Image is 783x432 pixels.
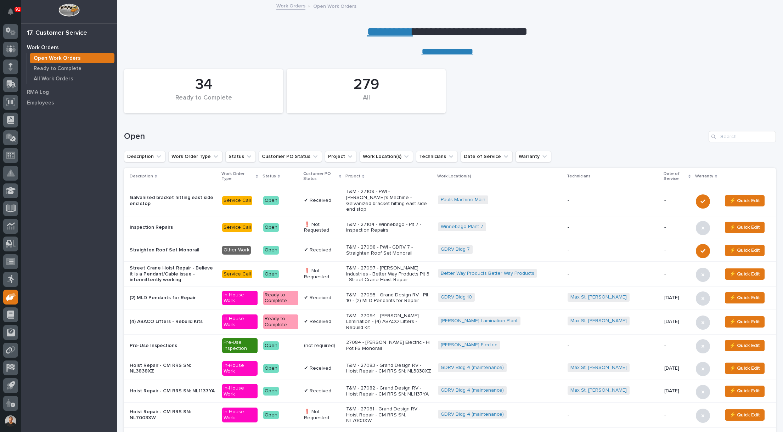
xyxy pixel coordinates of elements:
button: ⚡ Quick Edit [725,222,765,233]
div: All [299,94,434,109]
div: 34 [136,76,271,93]
p: (not required) [304,343,340,349]
a: [PERSON_NAME] Lamination Plant [441,318,518,324]
span: ⚡ Quick Edit [730,364,760,373]
p: ✔ Received [304,198,340,204]
tr: Inspection RepairsService CallOpen❗ Not RequestedT&M - 27104 - Winnebago - Plt 7 - Inspection Rep... [124,216,776,239]
span: ⚡ Quick Edit [730,341,760,350]
p: ❗ Not Requested [304,409,340,421]
button: ⚡ Quick Edit [725,386,765,397]
a: GDRV Bldg 10 [441,294,472,300]
p: Street Crane Hoist Repair - Believe it is a Pendant/Cable issue - intermittently working [130,265,216,283]
p: - [664,224,690,231]
span: ⚡ Quick Edit [730,318,760,326]
p: T&M - 27098 - PWI - GDRV 7 - Straighten Roof Set Monorail [346,244,432,256]
p: - [568,247,659,253]
button: Project [325,151,357,162]
div: In-House Work [222,384,258,399]
p: ❗ Not Requested [304,222,340,234]
p: [DATE] [664,365,690,371]
p: Hoist Repair - CM RRS SN: NL3838XZ [130,363,216,375]
div: Pre-Use Inspection [222,338,258,353]
span: ⚡ Quick Edit [730,246,760,255]
a: GDRV Bldg 4 (maintenance) [441,411,504,417]
p: Open Work Orders [313,2,356,10]
button: ⚡ Quick Edit [725,316,765,328]
p: - [568,224,659,231]
p: Pre-Use Inspections [130,343,216,349]
p: - [664,412,690,418]
button: Warranty [516,151,551,162]
a: Max St. [PERSON_NAME] [570,365,627,371]
p: All Work Orders [34,76,73,82]
div: Open [263,223,279,232]
p: - [568,271,659,277]
p: 91 [16,7,20,12]
tr: Hoist Repair - CM RRS SN: NL1137YAIn-House WorkOpen✔ ReceivedT&M - 27082 - Grand Design RV - Hois... [124,380,776,402]
div: Service Call [222,270,252,279]
span: ⚡ Quick Edit [730,270,760,278]
p: Work Location(s) [437,172,471,180]
a: GDRV Bldg 4 (maintenance) [441,387,504,393]
button: Work Order Type [168,151,222,162]
p: - [568,412,659,418]
button: Notifications [3,4,18,19]
span: ⚡ Quick Edit [730,411,760,419]
div: Ready to Complete [263,291,298,306]
button: ⚡ Quick Edit [725,340,765,351]
div: In-House Work [222,291,258,306]
p: Open Work Orders [34,55,81,62]
a: Work Orders [276,1,305,10]
button: users-avatar [3,414,18,428]
button: ⚡ Quick Edit [725,245,765,256]
p: - [568,198,659,204]
p: - [664,271,690,277]
h1: Open [124,131,706,142]
tr: Galvanized bracket hitting east side end stopService CallOpen✔ ReceivedT&M - 27109 - PWI - [PERSO... [124,185,776,216]
p: Date of Service [664,170,687,183]
div: In-House Work [222,361,258,376]
tr: Hoist Repair - CM RRS SN: NL7003XWIn-House WorkOpen❗ Not RequestedT&M - 27081 - Grand Design RV -... [124,403,776,428]
div: Open [263,246,279,255]
div: Open [263,411,279,420]
p: ✔ Received [304,319,340,325]
div: Open [263,270,279,279]
p: Galvanized bracket hitting east side end stop [130,195,216,207]
p: RMA Log [27,89,49,96]
p: [DATE] [664,295,690,301]
p: ✔ Received [304,388,340,394]
button: ⚡ Quick Edit [725,409,765,421]
div: Service Call [222,196,252,205]
p: - [568,343,659,349]
input: Search [709,131,776,142]
p: ✔ Received [304,247,340,253]
button: Customer PO Status [259,151,322,162]
tr: Pre-Use InspectionsPre-Use InspectionOpen(not required)27084 - [PERSON_NAME] Electric - Hi Pot FS... [124,334,776,357]
p: Inspection Repairs [130,224,216,231]
p: Status [263,172,276,180]
button: ⚡ Quick Edit [725,292,765,303]
img: Workspace Logo [58,4,79,17]
div: Open [263,341,279,350]
p: Project [345,172,360,180]
p: (4) ABACO Lifters - Rebuild Kits [130,319,216,325]
a: Winnebago Plant 7 [441,224,483,230]
p: ✔ Received [304,365,340,371]
p: - [664,198,690,204]
p: [DATE] [664,319,690,325]
div: 279 [299,76,434,93]
p: 27084 - [PERSON_NAME] Electric - Hi Pot FS Monorail [346,340,432,352]
p: T&M - 27109 - PWI - [PERSON_NAME]'s Machine - Galvanized bracket hitting east side end stop [346,189,432,212]
p: [DATE] [664,388,690,394]
div: In-House Work [222,408,258,422]
button: Description [124,151,165,162]
div: Other Work [222,246,251,255]
button: ⚡ Quick Edit [725,363,765,374]
div: 17. Customer Service [27,29,87,37]
p: - [664,343,690,349]
span: ⚡ Quick Edit [730,197,760,205]
tr: (4) ABACO Lifters - Rebuild KitsIn-House WorkReady to Complete✔ ReceivedT&M - 27094 - [PERSON_NAM... [124,309,776,335]
p: T&M - 27097 - [PERSON_NAME] Industries - Better Way Products Plt 3 - Street Crane Hoist Repair [346,265,432,283]
a: Better Way Products Better Way Products [441,271,534,277]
